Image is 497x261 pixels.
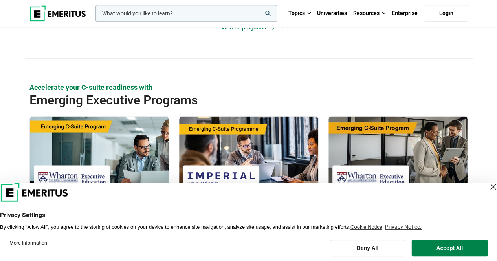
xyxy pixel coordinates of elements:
a: View all programs [215,20,282,35]
input: woocommerce-product-search-field-0 [95,5,277,22]
img: Emerging CTO Programme | Online Business Management Course [179,116,318,195]
a: Login [425,5,468,22]
img: Wharton Executive Education [336,169,405,187]
a: Business Management Course by Imperial Executive Education - September 25, 2025 Imperial Executiv... [179,116,318,244]
img: Emerging COO Program | Online Supply Chain and Operations Course [328,116,468,195]
h2: Emerging Executive Programs [29,92,424,108]
a: Finance Course by Wharton Executive Education - September 25, 2025 Wharton Executive Education [P... [30,116,169,244]
p: Accelerate your C-suite readiness with [29,82,468,92]
img: Emerging CFO Program | Online Finance Course [30,116,169,195]
a: Supply Chain and Operations Course by Wharton Executive Education - September 23, 2025 Wharton Ex... [328,116,468,244]
img: Imperial Executive Education [187,169,255,187]
img: Wharton Executive Education [38,169,106,187]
